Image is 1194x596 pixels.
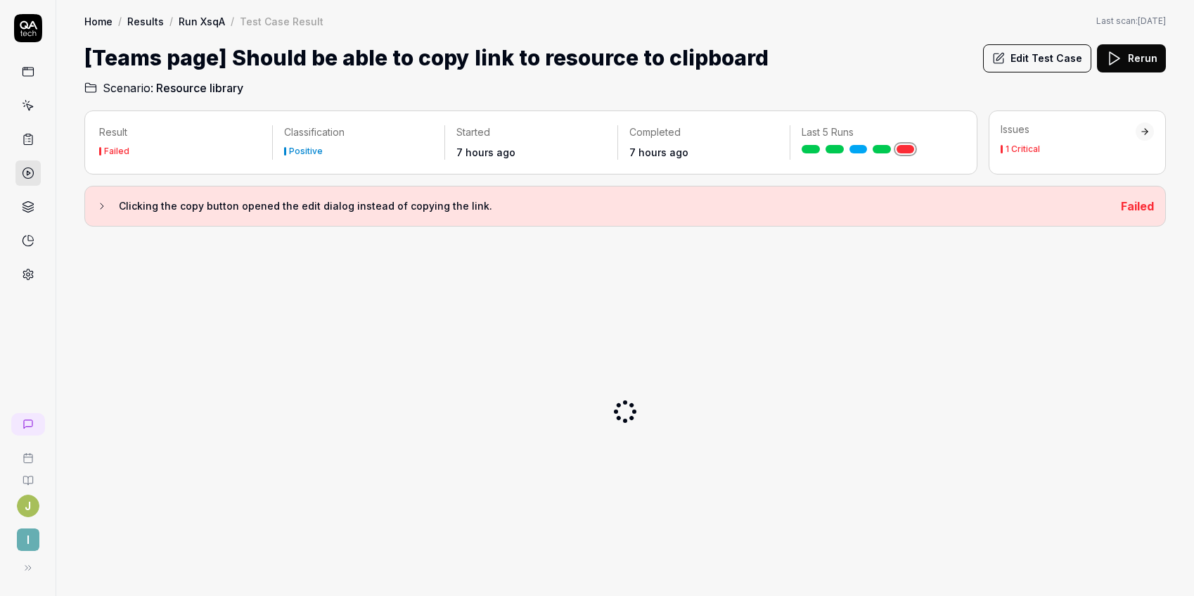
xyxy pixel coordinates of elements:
a: Run XsqA [179,14,225,28]
div: / [118,14,122,28]
button: Edit Test Case [983,44,1091,72]
a: New conversation [11,413,45,436]
button: Last scan:[DATE] [1096,15,1166,27]
time: 7 hours ago [629,146,688,158]
p: Classification [284,125,434,139]
a: Home [84,14,113,28]
time: [DATE] [1138,15,1166,26]
span: Scenario: [100,80,153,96]
span: Last scan: [1096,15,1166,27]
span: Resource library [156,80,243,96]
span: Failed [1121,199,1154,213]
h3: Clicking the copy button opened the edit dialog instead of copying the link. [119,198,1110,215]
div: Positive [289,147,323,156]
p: Started [456,125,606,139]
button: I [6,517,50,554]
button: J [17,495,39,517]
button: Clicking the copy button opened the edit dialog instead of copying the link. [96,198,1110,215]
a: Scenario:Resource library [84,80,243,96]
h1: [Teams page] Should be able to copy link to resource to clipboard [84,42,769,74]
div: Issues [1001,122,1136,137]
a: Book a call with us [6,441,50,464]
div: Failed [104,147,129,156]
button: Rerun [1097,44,1166,72]
p: Result [99,125,261,139]
div: Test Case Result [240,14,323,28]
a: Documentation [6,464,50,486]
div: / [169,14,173,28]
a: Results [127,14,164,28]
span: I [17,528,39,551]
p: Completed [629,125,779,139]
div: 1 Critical [1006,145,1040,153]
p: Last 5 Runs [802,125,951,139]
div: / [231,14,234,28]
time: 7 hours ago [456,146,515,158]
